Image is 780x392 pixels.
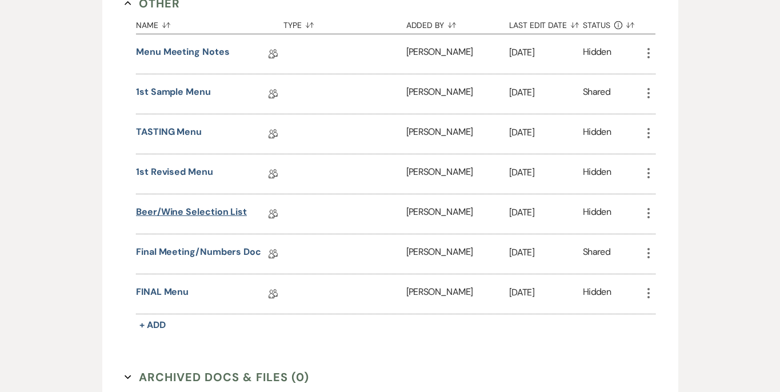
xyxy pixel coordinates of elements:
p: [DATE] [509,285,583,300]
div: [PERSON_NAME] [406,154,509,194]
p: [DATE] [509,165,583,180]
a: Final Meeting/Numbers Doc [136,245,261,263]
a: 1st Sample Menu [136,85,211,103]
p: [DATE] [509,245,583,260]
p: [DATE] [509,205,583,220]
span: + Add [139,319,166,331]
div: Shared [583,245,610,263]
p: [DATE] [509,45,583,60]
button: Type [283,12,406,34]
div: Shared [583,85,610,103]
div: Hidden [583,285,611,303]
button: Last Edit Date [509,12,583,34]
a: TASTING Menu [136,125,202,143]
div: [PERSON_NAME] [406,234,509,274]
p: [DATE] [509,125,583,140]
div: [PERSON_NAME] [406,194,509,234]
a: Menu Meeting Notes [136,45,230,63]
div: Hidden [583,165,611,183]
a: Beer/Wine Selection List [136,205,247,223]
p: [DATE] [509,85,583,100]
button: Archived Docs & Files (0) [125,369,309,386]
button: Name [136,12,283,34]
a: 1st Revised Menu [136,165,213,183]
button: Added By [406,12,509,34]
a: FINAL Menu [136,285,189,303]
div: [PERSON_NAME] [406,274,509,314]
div: [PERSON_NAME] [406,114,509,154]
button: + Add [136,317,169,333]
span: Status [583,21,610,29]
div: [PERSON_NAME] [406,74,509,114]
div: [PERSON_NAME] [406,34,509,74]
div: Hidden [583,125,611,143]
button: Status [583,12,642,34]
div: Hidden [583,205,611,223]
div: Hidden [583,45,611,63]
